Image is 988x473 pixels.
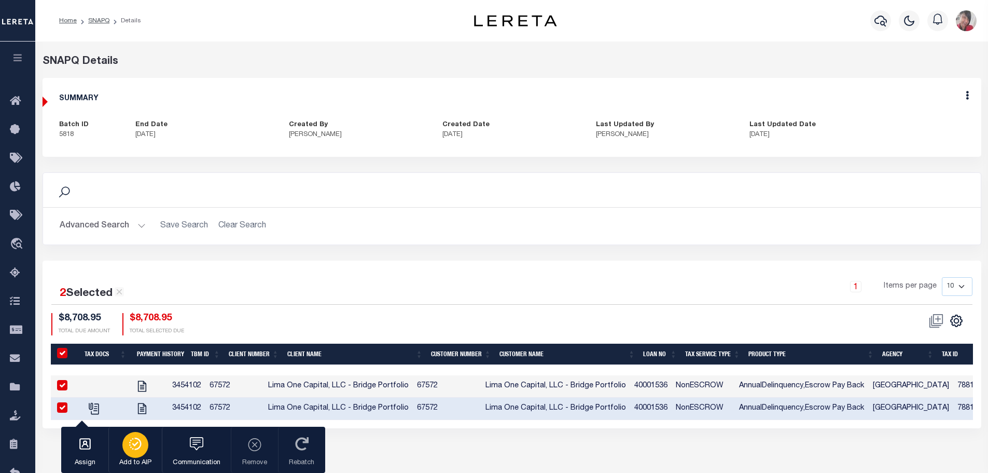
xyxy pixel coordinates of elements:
p: Add to AIP [119,458,151,468]
div: SNAPQ Details [43,54,981,70]
th: Customer Number: activate to sort column ascending [427,344,495,365]
h4: $8,708.95 [130,313,184,325]
p: TOTAL SELECTED DUE [130,328,184,335]
td: 67572 [413,398,481,420]
p: TOTAL DUE AMOUNT [59,328,110,335]
label: End Date [135,120,168,130]
td: [GEOGRAPHIC_DATA] [869,375,953,398]
td: Lima One Capital, LLC - Bridge Portfolio [264,398,413,420]
label: Last Updated Date [749,120,816,130]
th: QID [51,344,72,365]
p: Communication [173,458,220,468]
th: Client Number: activate to sort column ascending [225,344,283,365]
td: Lima One Capital, LLC - Bridge Portfolio [481,398,630,420]
th: Loan No: activate to sort column ascending [639,344,681,365]
li: Details [109,16,141,25]
th: Customer Name: activate to sort column ascending [495,344,639,365]
td: 40001536 [630,398,672,420]
th: Tax Docs: activate to sort column ascending [72,344,130,365]
button: Advanced Search [60,216,146,236]
td: 67572 [205,375,264,398]
a: SNAPQ [88,18,109,24]
p: [DATE] [749,130,887,140]
td: Lima One Capital, LLC - Bridge Portfolio [481,375,630,398]
th: Payment History [131,344,187,365]
label: Created By [289,120,328,130]
td: Lima One Capital, LLC - Bridge Portfolio [264,375,413,398]
img: logo-dark.svg [474,15,557,26]
td: [GEOGRAPHIC_DATA] [869,398,953,420]
td: 67572 [205,398,264,420]
p: [PERSON_NAME] [289,130,427,140]
p: [PERSON_NAME] [596,130,734,140]
th: TBM ID: activate to sort column ascending [187,344,225,365]
td: 3454102 [168,398,205,420]
span: Items per page [884,281,937,292]
span: Status should be "Order In Progress" to perform this action. [924,313,948,329]
span: 2 [60,288,66,299]
a: 1 [850,281,861,292]
p: 5818 [59,130,120,140]
th: Agency: activate to sort column ascending [878,344,938,365]
h5: SUMMARY [59,94,965,103]
i: travel_explore [10,238,26,251]
label: Batch ID [59,120,89,130]
label: Last Updated By [596,120,654,130]
p: [DATE] [135,130,273,140]
div: Selected [60,286,124,302]
a: Home [59,18,77,24]
th: Client Name: activate to sort column ascending [283,344,427,365]
td: AnnualDelinquency,Escrow Pay Back [735,398,868,420]
td: NonESCROW [672,398,735,420]
th: Product Type: activate to sort column ascending [744,344,878,365]
p: Assign [72,458,98,468]
label: Created Date [442,120,490,130]
td: 67572 [413,375,481,398]
td: 3454102 [168,375,205,398]
th: Tax Service Type: activate to sort column ascending [681,344,744,365]
p: [DATE] [442,130,580,140]
td: AnnualDelinquency,Escrow Pay Back [735,375,868,398]
td: NonESCROW [672,375,735,398]
td: 40001536 [630,375,672,398]
h4: $8,708.95 [59,313,110,325]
